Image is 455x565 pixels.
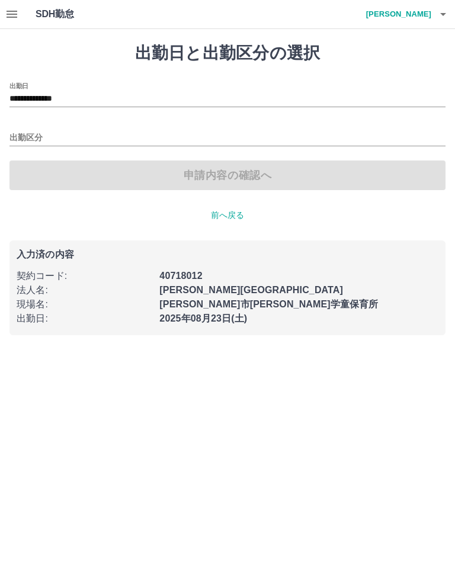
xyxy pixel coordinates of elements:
label: 出勤日 [9,81,28,90]
p: 現場名 : [17,297,152,312]
b: [PERSON_NAME]市[PERSON_NAME]学童保育所 [159,299,378,309]
p: 契約コード : [17,269,152,283]
h1: 出勤日と出勤区分の選択 [9,43,446,63]
b: [PERSON_NAME][GEOGRAPHIC_DATA] [159,285,343,295]
p: 入力済の内容 [17,250,438,259]
b: 40718012 [159,271,202,281]
p: 前へ戻る [9,209,446,221]
b: 2025年08月23日(土) [159,313,247,323]
p: 法人名 : [17,283,152,297]
p: 出勤日 : [17,312,152,326]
